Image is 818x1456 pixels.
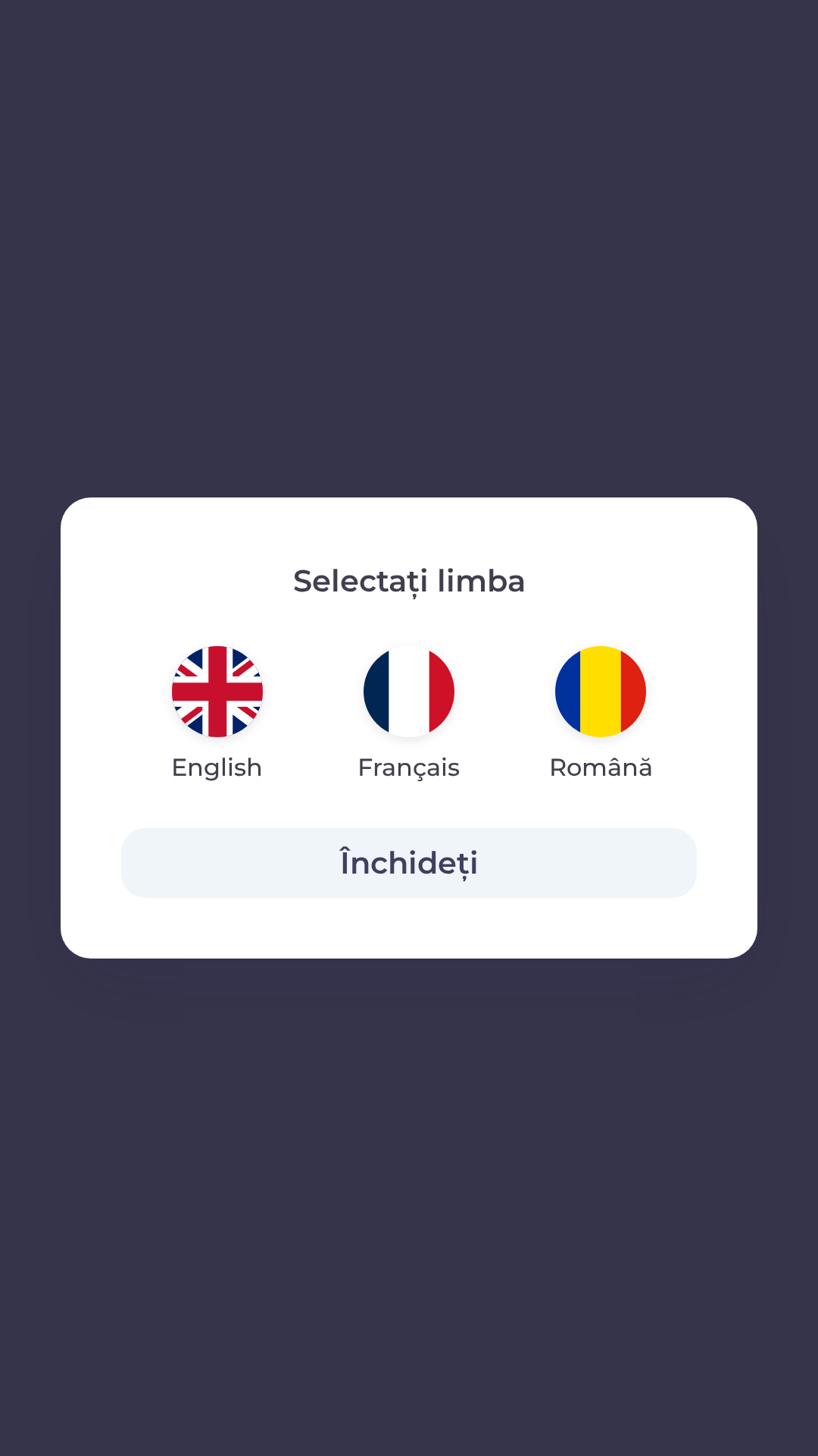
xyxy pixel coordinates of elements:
p: Français [357,749,460,786]
button: Română [513,634,689,798]
img: en flag [172,646,263,737]
p: Română [549,749,653,786]
p: English [171,749,263,786]
img: ro flag [555,646,646,737]
button: English [135,634,299,798]
button: Închideți [121,828,697,898]
img: fr flag [364,646,454,737]
p: Selectați limba [121,558,697,604]
button: Français [321,634,496,798]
